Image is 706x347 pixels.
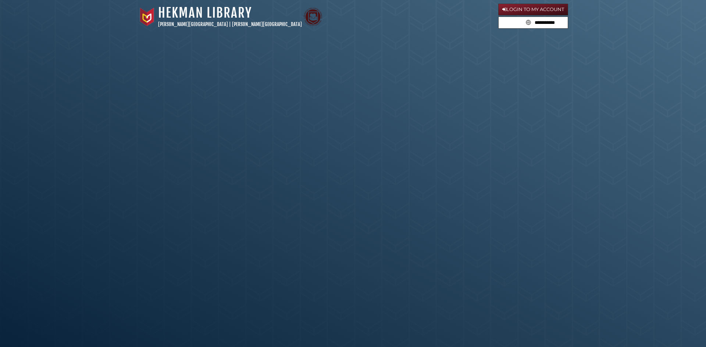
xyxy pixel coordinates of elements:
a: [PERSON_NAME][GEOGRAPHIC_DATA] [232,21,302,27]
img: Calvin Theological Seminary [304,8,322,26]
a: Hekman Library [158,5,252,21]
img: Calvin University [138,8,156,26]
a: Login to My Account [498,4,568,15]
span: | [229,21,231,27]
form: Search library guides, policies, and FAQs. [498,17,568,29]
button: Search [524,17,533,27]
a: [PERSON_NAME][GEOGRAPHIC_DATA] [158,21,228,27]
